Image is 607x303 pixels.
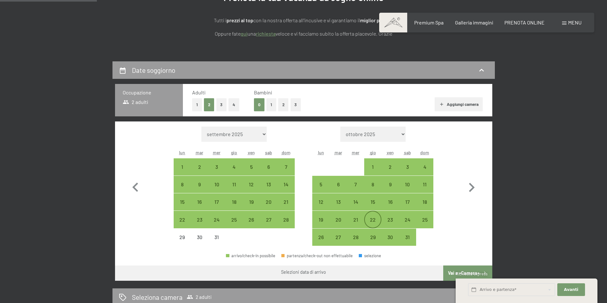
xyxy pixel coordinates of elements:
div: arrivo/check-in possibile [191,193,208,210]
div: Sat Jan 31 2026 [399,229,416,246]
div: arrivo/check-in possibile [243,211,260,228]
div: 11 [417,182,433,198]
div: Tue Jan 06 2026 [330,176,347,193]
a: PRENOTA ONLINE [504,19,545,25]
div: 15 [174,199,190,215]
div: arrivo/check-in non effettuabile [191,229,208,246]
div: 11 [226,182,242,198]
div: 25 [226,217,242,233]
p: Tutti i con la nostra offerta all'incusive e vi garantiamo il ! [144,16,463,24]
div: arrivo/check-in possibile [260,158,277,176]
span: Galleria immagini [455,19,493,25]
div: 21 [348,217,364,233]
div: 14 [278,182,294,198]
div: arrivo/check-in non effettuabile [174,229,191,246]
div: arrivo/check-in possibile [191,211,208,228]
div: 24 [209,217,225,233]
div: 5 [243,164,259,180]
div: Thu Jan 08 2026 [364,176,381,193]
div: Sun Dec 21 2025 [277,193,294,210]
div: arrivo/check-in possibile [399,193,416,210]
div: arrivo/check-in possibile [399,211,416,228]
div: Mon Jan 12 2026 [312,193,329,210]
abbr: sabato [404,150,411,155]
div: arrivo/check-in possibile [191,158,208,176]
div: Tue Dec 23 2025 [191,211,208,228]
div: Wed Dec 24 2025 [208,211,225,228]
div: Mon Dec 15 2025 [174,193,191,210]
div: 16 [191,199,207,215]
abbr: mercoledì [352,150,359,155]
div: arrivo/check-in possibile [312,176,329,193]
abbr: lunedì [318,150,324,155]
div: arrivo/check-in possibile [381,211,399,228]
div: 8 [365,182,381,198]
div: 20 [261,199,277,215]
abbr: martedì [196,150,203,155]
button: Avanti [557,283,585,296]
div: Wed Dec 17 2025 [208,193,225,210]
div: arrivo/check-in possibile [312,229,329,246]
button: 2 [204,98,214,111]
abbr: giovedì [370,150,376,155]
div: 29 [365,235,381,251]
div: arrivo/check-in possibile [226,211,243,228]
h2: Date soggiorno [132,66,175,74]
div: Fri Jan 23 2026 [381,211,399,228]
button: Vai a «Camera» [443,265,492,281]
div: arrivo/check-in possibile [191,176,208,193]
button: 0 [254,98,264,111]
div: Sun Dec 28 2025 [277,211,294,228]
div: 4 [417,164,433,180]
h3: Occupazione [123,89,175,96]
div: Mon Jan 05 2026 [312,176,329,193]
div: 22 [174,217,190,233]
div: arrivo/check-in possibile [174,193,191,210]
div: arrivo/check-in possibile [347,229,364,246]
button: Mese successivo [462,127,481,246]
div: Mon Dec 22 2025 [174,211,191,228]
strong: miglior prezzo [360,17,392,23]
abbr: domenica [282,150,291,155]
div: arrivo/check-in possibile [364,229,381,246]
div: Sun Dec 07 2025 [277,158,294,176]
div: Tue Dec 02 2025 [191,158,208,176]
div: arrivo/check-in possibile [416,211,433,228]
div: arrivo/check-in possibile [226,158,243,176]
div: arrivo/check-in possibile [226,193,243,210]
a: quì [241,31,248,37]
div: Fri Jan 16 2026 [381,193,399,210]
div: arrivo/check-in possibile [364,158,381,176]
div: arrivo/check-in possibile [364,211,381,228]
div: arrivo/check-in possibile [416,193,433,210]
div: arrivo/check-in possibile [243,193,260,210]
div: 3 [209,164,225,180]
div: Sat Dec 20 2025 [260,193,277,210]
div: 10 [209,182,225,198]
button: 3 [216,98,227,111]
div: 15 [365,199,381,215]
div: arrivo/check-in possibile [260,176,277,193]
div: arrivo/check-in possibile [399,176,416,193]
div: arrivo/check-in possibile [399,158,416,176]
h2: Seleziona camera [132,293,183,302]
p: Oppure fate una veloce e vi facciamo subito la offerta piacevole. Grazie [144,30,463,38]
div: Sun Jan 25 2026 [416,211,433,228]
button: 2 [278,98,289,111]
div: Wed Jan 28 2026 [347,229,364,246]
div: 1 [365,164,381,180]
div: 17 [209,199,225,215]
div: arrivo/check-in possibile [347,193,364,210]
div: arrivo/check-in possibile [381,176,399,193]
div: arrivo/check-in possibile [381,158,399,176]
div: arrivo/check-in possibile [174,158,191,176]
div: 16 [382,199,398,215]
div: 25 [417,217,433,233]
div: Sat Dec 27 2025 [260,211,277,228]
div: 27 [330,235,346,251]
button: Aggiungi camera [435,97,483,111]
div: Sat Dec 13 2025 [260,176,277,193]
div: arrivo/check-in possibile [330,211,347,228]
div: 18 [417,199,433,215]
div: arrivo/check-in possibile [347,211,364,228]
